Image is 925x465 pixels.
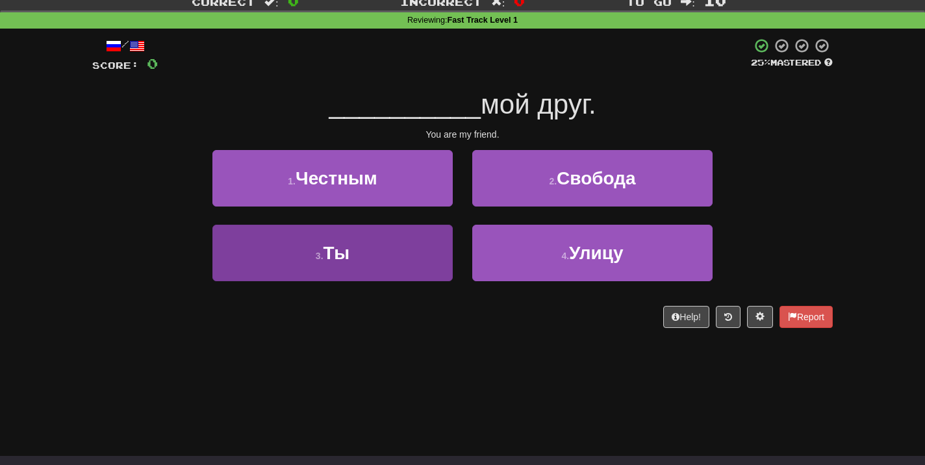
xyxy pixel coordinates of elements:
[751,57,770,68] span: 25 %
[323,243,350,263] span: Ты
[147,55,158,71] span: 0
[296,168,377,188] span: Честным
[561,251,569,261] small: 4 .
[663,306,709,328] button: Help!
[92,60,139,71] span: Score:
[472,225,713,281] button: 4.Улицу
[316,251,323,261] small: 3 .
[751,57,833,69] div: Mastered
[329,89,481,119] span: __________
[212,150,453,207] button: 1.Честным
[779,306,833,328] button: Report
[92,38,158,54] div: /
[288,176,296,186] small: 1 .
[448,16,518,25] strong: Fast Track Level 1
[481,89,596,119] span: мой друг.
[716,306,741,328] button: Round history (alt+y)
[549,176,557,186] small: 2 .
[569,243,623,263] span: Улицу
[472,150,713,207] button: 2.Свобода
[212,225,453,281] button: 3.Ты
[92,128,833,141] div: You are my friend.
[557,168,636,188] span: Свобода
